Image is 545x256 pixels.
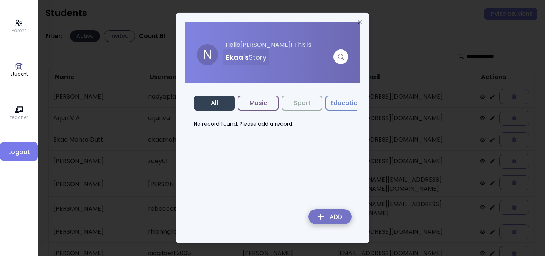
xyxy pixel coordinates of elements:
button: All [194,96,235,111]
h3: Ekaa 's [226,49,266,65]
button: Education [325,96,366,111]
p: Hello [PERSON_NAME] ! This is [223,40,348,49]
span: Story [249,52,266,62]
button: Music [238,96,279,111]
img: addRecordLogo [302,205,358,231]
button: Sport [282,96,322,111]
p: No record found. Please add a record. [194,120,351,128]
div: N [197,44,218,65]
